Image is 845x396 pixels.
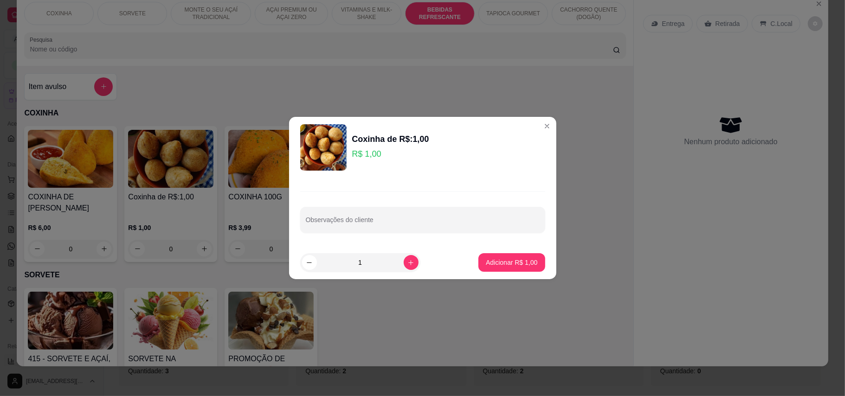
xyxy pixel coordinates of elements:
[486,258,537,267] p: Adicionar R$ 1,00
[404,255,419,270] button: increase-product-quantity
[352,147,429,160] p: R$ 1,00
[300,124,347,171] img: product-image
[352,133,429,146] div: Coxinha de R$:1,00
[302,255,317,270] button: decrease-product-quantity
[306,219,540,228] input: Observações do cliente
[478,253,545,272] button: Adicionar R$ 1,00
[540,119,555,134] button: Close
